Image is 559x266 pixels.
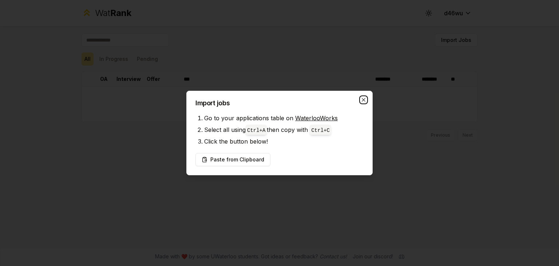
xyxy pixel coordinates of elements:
button: Paste from Clipboard [195,153,270,166]
li: Select all using then copy with [204,124,364,136]
h2: Import jobs [195,100,364,106]
li: Click the button below! [204,136,364,147]
li: Go to your applications table on [204,112,364,124]
a: WaterlooWorks [295,114,338,122]
code: Ctrl+ C [311,128,329,133]
code: Ctrl+ A [247,128,265,133]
